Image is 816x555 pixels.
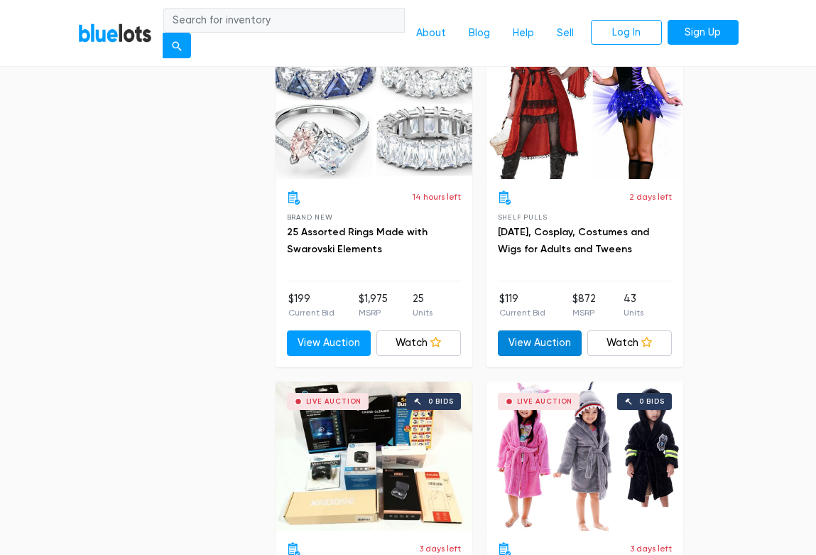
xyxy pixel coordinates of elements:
[276,382,472,531] a: Live Auction 0 bids
[499,291,545,320] li: $119
[498,213,548,221] span: Shelf Pulls
[587,330,672,356] a: Watch
[498,226,649,255] a: [DATE], Cosplay, Costumes and Wigs for Adults and Tweens
[629,190,672,203] p: 2 days left
[591,20,662,45] a: Log In
[287,213,333,221] span: Brand New
[359,306,388,319] p: MSRP
[288,291,334,320] li: $199
[359,291,388,320] li: $1,975
[486,30,683,179] a: Live Auction 1 bid
[413,306,433,319] p: Units
[517,398,573,405] div: Live Auction
[376,330,461,356] a: Watch
[288,306,334,319] p: Current Bid
[78,23,152,43] a: BlueLots
[276,30,472,179] a: Live Auction 1 bid
[287,226,428,255] a: 25 Assorted Rings Made with Swarovski Elements
[668,20,739,45] a: Sign Up
[306,398,362,405] div: Live Auction
[545,20,585,47] a: Sell
[419,542,461,555] p: 3 days left
[413,190,461,203] p: 14 hours left
[639,398,665,405] div: 0 bids
[498,330,582,356] a: View Auction
[624,306,643,319] p: Units
[413,291,433,320] li: 25
[572,306,596,319] p: MSRP
[457,20,501,47] a: Blog
[287,330,371,356] a: View Auction
[630,542,672,555] p: 3 days left
[428,398,454,405] div: 0 bids
[501,20,545,47] a: Help
[572,291,596,320] li: $872
[499,306,545,319] p: Current Bid
[163,8,405,33] input: Search for inventory
[486,382,683,531] a: Live Auction 0 bids
[624,291,643,320] li: 43
[405,20,457,47] a: About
